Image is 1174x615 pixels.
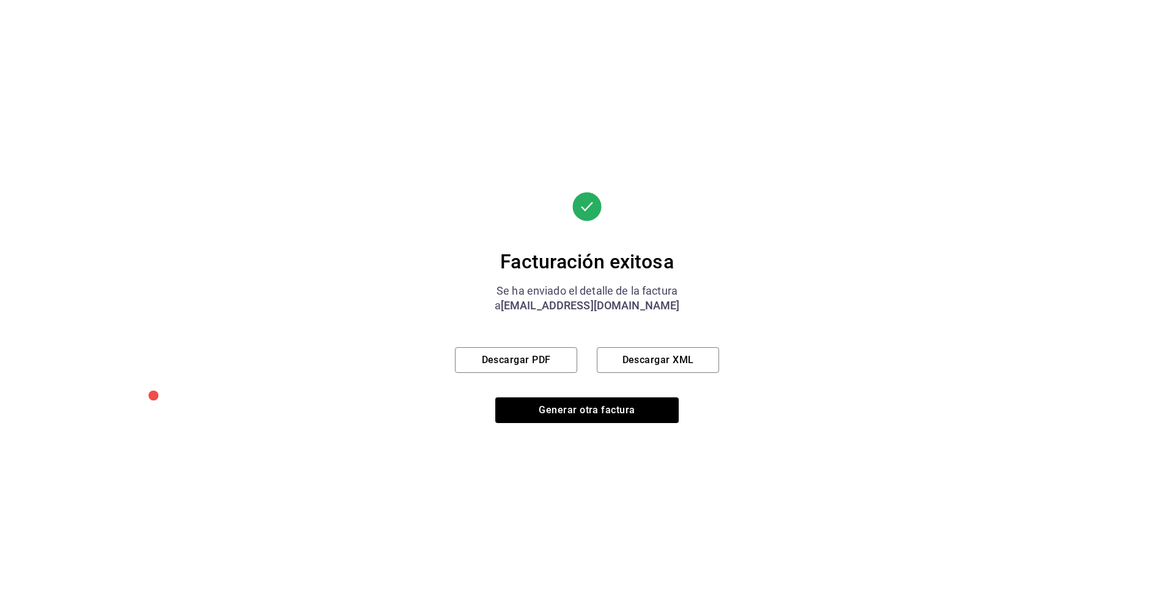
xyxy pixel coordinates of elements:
[501,299,680,312] span: [EMAIL_ADDRESS][DOMAIN_NAME]
[455,347,577,373] button: Descargar PDF
[495,397,679,423] button: Generar otra factura
[597,347,719,373] button: Descargar XML
[455,249,719,274] div: Facturación exitosa
[455,298,719,313] div: a
[455,284,719,298] div: Se ha enviado el detalle de la factura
